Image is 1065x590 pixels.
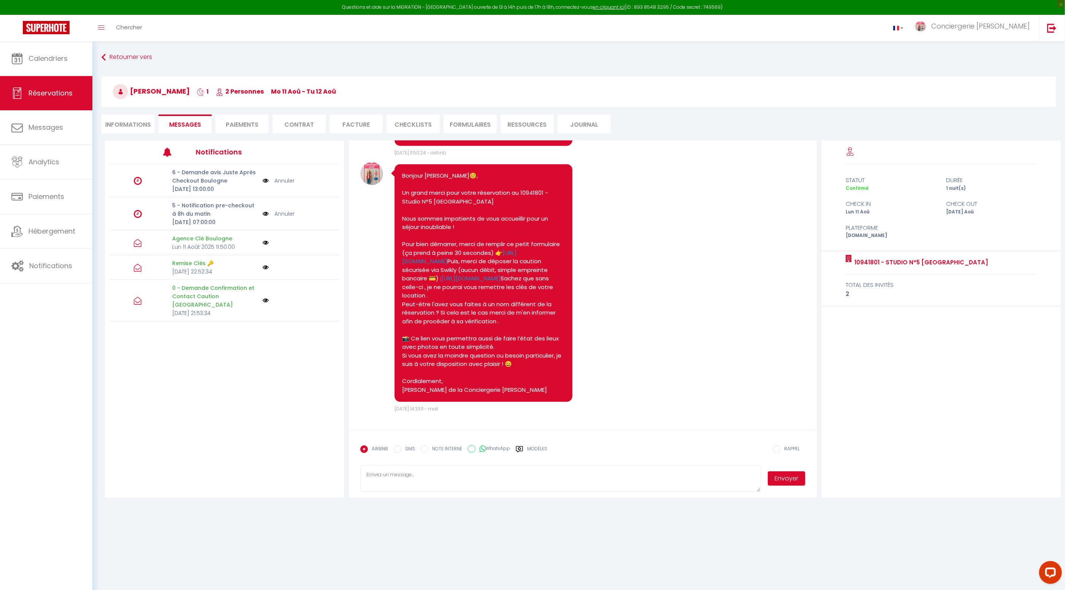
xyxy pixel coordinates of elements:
[768,471,806,486] button: Envoyer
[395,406,438,412] span: [DATE] 14:33:11 - mail
[263,210,269,218] img: NO IMAGE
[196,143,291,161] h3: Notifications
[197,87,209,96] span: 1
[110,15,148,41] a: Chercher
[101,115,155,133] li: Informations
[475,445,510,453] label: WhatsApp
[402,172,565,394] pre: Bonjour [PERSON_NAME]😊, Un grand merci pour votre réservation au 10941801 - Studio N°5 [GEOGRAPHI...
[263,264,269,270] img: NO IMAGE
[444,115,497,133] li: FORMULAIRES
[216,115,269,133] li: Paiements
[841,232,941,239] div: [DOMAIN_NAME]
[263,297,269,304] img: NO IMAGE
[1047,23,1057,33] img: logout
[101,51,1056,64] a: Retourner vers
[23,21,70,34] img: Super Booking
[931,21,1030,31] span: Conciergerie [PERSON_NAME]
[172,267,258,276] p: [DATE] 22:52:34
[909,15,1039,41] a: ... Conciergerie [PERSON_NAME]
[274,177,295,185] a: Annuler
[915,22,926,31] img: ...
[841,223,941,232] div: Plateforme
[263,240,269,246] img: NO IMAGE
[172,218,258,226] p: [DATE] 07:00:00
[116,23,142,31] span: Chercher
[29,88,73,98] span: Réservations
[216,87,264,96] span: 2 Personnes
[29,54,68,63] span: Calendriers
[593,4,625,10] a: en cliquant ici
[846,289,1037,299] div: 2
[846,280,1037,289] div: total des invités
[841,176,941,185] div: statut
[172,243,258,251] p: Lun 11 Août 2025 11:50:00
[172,284,258,309] p: 0 - Demande Confirmation et Contact Caution [GEOGRAPHIC_DATA]
[941,185,1042,192] div: 1 nuit(s)
[172,201,258,218] p: 5 - Notification pre-checkout à 8h du matin
[360,162,383,185] img: 17446883855831.png
[780,445,800,454] label: RAPPEL
[29,261,72,270] span: Notifications
[263,177,269,185] img: NO IMAGE
[852,258,988,267] a: 10941801 - Studio N°5 [GEOGRAPHIC_DATA]
[841,199,941,208] div: check in
[395,149,446,156] span: [DATE] 11:50:24 - airbnb
[841,208,941,216] div: Lun 11 Aoû
[428,445,462,454] label: NOTE INTERNE
[29,226,75,236] span: Hébergement
[113,86,190,96] span: [PERSON_NAME]
[527,445,547,459] label: Modèles
[402,249,517,266] a: [URL][DOMAIN_NAME]
[273,115,326,133] li: Contrat
[271,87,336,96] span: Mo 11 Aoû - Tu 12 Aoû
[29,157,59,167] span: Analytics
[172,309,258,317] p: [DATE] 21:53:34
[169,120,201,129] span: Messages
[368,445,388,454] label: AIRBNB
[172,234,258,243] p: Agence Clé Boulogne
[172,168,258,185] p: 6 - Demande avis Juste Après Checkout Boulogne
[172,185,258,193] p: [DATE] 13:00:00
[501,115,554,133] li: Ressources
[29,192,64,201] span: Paiements
[441,274,501,282] a: [URL][DOMAIN_NAME]
[941,176,1042,185] div: durée
[846,185,868,191] span: Confirmé
[29,122,63,132] span: Messages
[1033,558,1065,590] iframe: LiveChat chat widget
[558,115,611,133] li: Journal
[401,445,415,454] label: SMS
[274,210,295,218] a: Annuler
[387,115,440,133] li: CHECKLISTS
[172,259,258,267] p: Remise Clés 🔑
[941,199,1042,208] div: check out
[941,208,1042,216] div: [DATE] Aoû
[330,115,383,133] li: Facture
